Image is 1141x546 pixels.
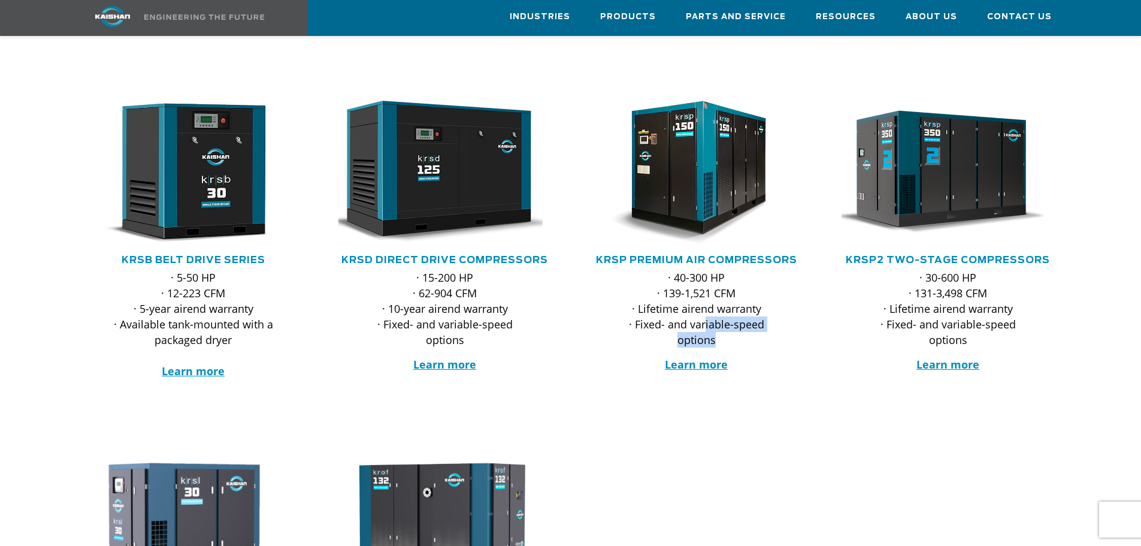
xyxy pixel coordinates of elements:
a: Industries [510,1,570,33]
img: kaishan logo [68,6,158,27]
img: krsp350 [833,101,1046,245]
a: Resources [816,1,876,33]
span: Parts and Service [686,10,786,24]
div: krsd125 [338,101,552,245]
a: Learn more [162,364,225,378]
div: krsp350 [842,101,1055,245]
img: Engineering the future [144,14,264,20]
a: About Us [906,1,957,33]
span: Contact Us [987,10,1052,24]
a: Learn more [413,357,476,372]
img: krsp150 [581,101,794,245]
img: krsb30 [78,101,291,245]
a: Parts and Service [686,1,786,33]
p: · 40-300 HP · 139-1,521 CFM · Lifetime airend warranty · Fixed- and variable-speed options [614,270,779,348]
span: Products [600,10,656,24]
a: KRSP2 Two-Stage Compressors [846,255,1050,265]
span: About Us [906,10,957,24]
div: krsb30 [87,101,300,245]
a: Learn more [665,357,728,372]
a: KRSB Belt Drive Series [122,255,265,265]
span: Industries [510,10,570,24]
p: · 15-200 HP · 62-904 CFM · 10-year airend warranty · Fixed- and variable-speed options [362,270,528,348]
a: Contact Us [987,1,1052,33]
p: · 30-600 HP · 131-3,498 CFM · Lifetime airend warranty · Fixed- and variable-speed options [865,270,1031,348]
a: Products [600,1,656,33]
p: · 5-50 HP · 12-223 CFM · 5-year airend warranty · Available tank-mounted with a packaged dryer [111,270,276,379]
a: Learn more [916,357,979,372]
div: krsp150 [590,101,803,245]
img: krsd125 [329,101,543,245]
a: KRSD Direct Drive Compressors [341,255,548,265]
span: Resources [816,10,876,24]
a: KRSP Premium Air Compressors [596,255,797,265]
